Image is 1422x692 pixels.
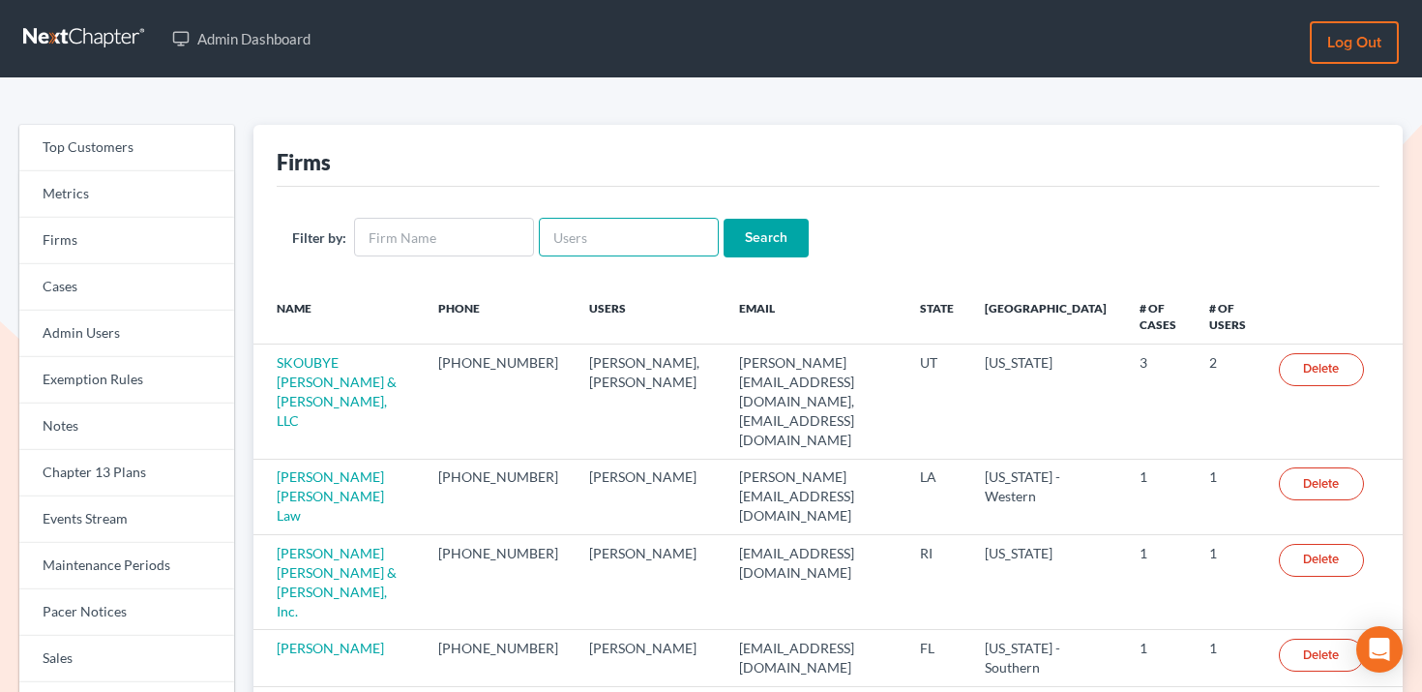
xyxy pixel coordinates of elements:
a: Pacer Notices [19,589,234,636]
td: [PHONE_NUMBER] [423,535,574,630]
td: 2 [1194,345,1263,459]
td: [PHONE_NUMBER] [423,459,574,534]
td: 1 [1124,630,1194,686]
a: Firms [19,218,234,264]
a: Delete [1279,353,1364,386]
a: Sales [19,636,234,682]
input: Search [724,219,809,257]
td: [PHONE_NUMBER] [423,630,574,686]
td: [EMAIL_ADDRESS][DOMAIN_NAME] [724,630,905,686]
th: [GEOGRAPHIC_DATA] [969,288,1123,345]
a: Maintenance Periods [19,543,234,589]
th: # of Cases [1124,288,1194,345]
td: 1 [1194,535,1263,630]
input: Users [539,218,719,256]
a: Admin Users [19,311,234,357]
a: Chapter 13 Plans [19,450,234,496]
th: State [904,288,969,345]
th: Email [724,288,905,345]
a: Notes [19,404,234,450]
a: [PERSON_NAME] [277,640,384,656]
td: [PERSON_NAME] [574,459,724,534]
td: RI [904,535,969,630]
td: [EMAIL_ADDRESS][DOMAIN_NAME] [724,535,905,630]
td: UT [904,345,969,459]
th: # of Users [1194,288,1263,345]
a: [PERSON_NAME] [PERSON_NAME] & [PERSON_NAME], Inc. [277,545,397,619]
input: Firm Name [354,218,534,256]
td: 1 [1194,459,1263,534]
td: [US_STATE] [969,535,1123,630]
td: [PERSON_NAME], [PERSON_NAME] [574,345,724,459]
td: [PERSON_NAME][EMAIL_ADDRESS][DOMAIN_NAME] [724,459,905,534]
a: Admin Dashboard [163,21,320,56]
a: Delete [1279,467,1364,500]
a: Delete [1279,639,1364,672]
td: [PERSON_NAME] [574,630,724,686]
div: Open Intercom Messenger [1356,626,1403,673]
td: [US_STATE] [969,345,1123,459]
th: Users [574,288,724,345]
a: [PERSON_NAME] [PERSON_NAME] Law [277,468,384,524]
td: [PERSON_NAME][EMAIL_ADDRESS][DOMAIN_NAME], [EMAIL_ADDRESS][DOMAIN_NAME] [724,345,905,459]
td: [PHONE_NUMBER] [423,345,574,459]
td: 1 [1124,459,1194,534]
a: Cases [19,264,234,311]
label: Filter by: [292,227,346,248]
a: Log out [1310,21,1399,64]
a: Events Stream [19,496,234,543]
td: LA [904,459,969,534]
td: FL [904,630,969,686]
td: [US_STATE] - Southern [969,630,1123,686]
a: Exemption Rules [19,357,234,404]
td: 1 [1194,630,1263,686]
td: [PERSON_NAME] [574,535,724,630]
a: Top Customers [19,125,234,171]
td: [US_STATE] - Western [969,459,1123,534]
td: 1 [1124,535,1194,630]
a: Metrics [19,171,234,218]
div: Firms [277,148,331,176]
th: Phone [423,288,574,345]
td: 3 [1124,345,1194,459]
a: SKOUBYE [PERSON_NAME] & [PERSON_NAME], LLC [277,354,397,429]
a: Delete [1279,544,1364,577]
th: Name [253,288,423,345]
